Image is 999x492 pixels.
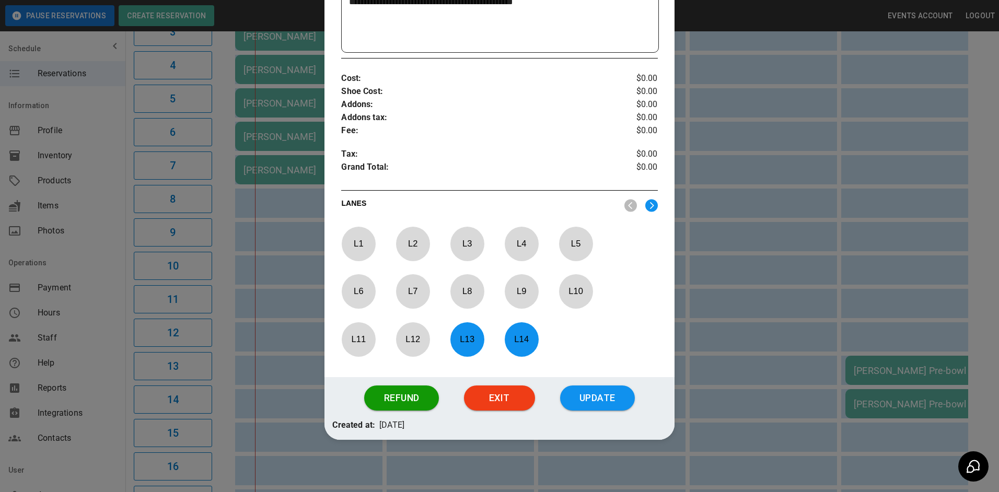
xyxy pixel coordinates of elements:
p: Addons tax : [341,111,605,124]
p: Tax : [341,148,605,161]
p: Cost : [341,72,605,85]
p: L 4 [504,231,539,256]
p: L 1 [341,231,376,256]
p: Addons : [341,98,605,111]
p: L 2 [396,231,430,256]
p: Created at: [332,419,375,432]
p: L 13 [450,327,484,352]
p: Grand Total : [341,161,605,177]
p: Fee : [341,124,605,137]
p: $0.00 [605,124,658,137]
p: Shoe Cost : [341,85,605,98]
p: $0.00 [605,98,658,111]
p: [DATE] [379,419,404,432]
p: L 11 [341,327,376,352]
p: $0.00 [605,161,658,177]
p: L 8 [450,279,484,303]
p: $0.00 [605,148,658,161]
p: LANES [341,198,615,213]
p: $0.00 [605,72,658,85]
p: $0.00 [605,85,658,98]
img: right.svg [645,199,658,212]
button: Refund [364,385,438,411]
p: L 3 [450,231,484,256]
p: L 10 [559,279,593,303]
p: L 7 [396,279,430,303]
p: L 9 [504,279,539,303]
button: Update [560,385,635,411]
p: L 12 [396,327,430,352]
img: nav_left.svg [624,199,637,212]
p: $0.00 [605,111,658,124]
p: L 14 [504,327,539,352]
p: L 5 [559,231,593,256]
button: Exit [464,385,535,411]
p: L 6 [341,279,376,303]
